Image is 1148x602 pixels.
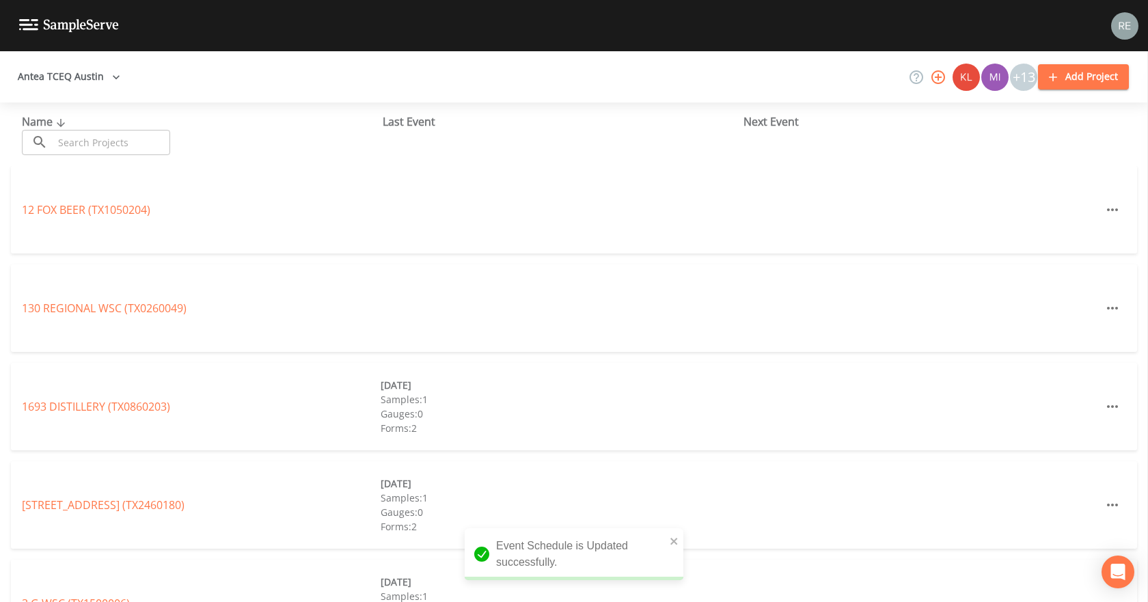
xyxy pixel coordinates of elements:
a: 130 REGIONAL WSC (TX0260049) [22,301,187,316]
input: Search Projects [53,130,170,155]
div: Samples: 1 [381,392,739,407]
div: Last Event [383,113,743,130]
div: Gauges: 0 [381,505,739,519]
button: Add Project [1038,64,1129,90]
div: Samples: 1 [381,491,739,505]
a: [STREET_ADDRESS] (TX2460180) [22,497,184,512]
div: [DATE] [381,476,739,491]
a: 1693 DISTILLERY (TX0860203) [22,399,170,414]
div: Kler Teran [952,64,981,91]
div: Open Intercom Messenger [1102,556,1134,588]
div: Event Schedule is Updated successfully. [465,528,683,580]
div: Forms: 2 [381,519,739,534]
span: Name [22,114,69,129]
div: [DATE] [381,378,739,392]
img: e720f1e92442e99c2aab0e3b783e6548 [1111,12,1138,40]
button: Antea TCEQ Austin [12,64,126,90]
img: logo [19,19,119,32]
img: a1ea4ff7c53760f38bef77ef7c6649bf [981,64,1009,91]
a: 12 FOX BEER (TX1050204) [22,202,150,217]
div: Miriaha Caddie [981,64,1009,91]
button: close [670,532,679,549]
img: 9c4450d90d3b8045b2e5fa62e4f92659 [953,64,980,91]
div: Gauges: 0 [381,407,739,421]
div: +13 [1010,64,1037,91]
div: Next Event [743,113,1104,130]
div: Forms: 2 [381,421,739,435]
div: [DATE] [381,575,739,589]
